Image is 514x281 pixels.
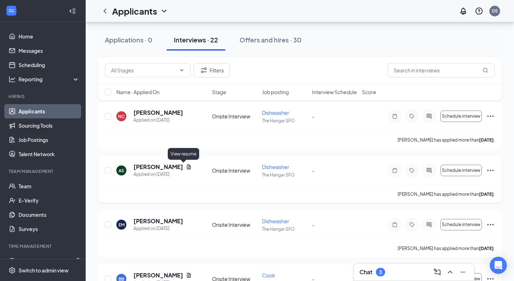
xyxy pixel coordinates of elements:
[118,113,125,119] div: NC
[362,88,376,96] span: Score
[479,137,494,143] b: [DATE]
[174,35,218,44] div: Interviews · 22
[19,222,80,236] a: Surveys
[116,88,160,96] span: Name · Applied On
[212,113,258,120] div: Onsite Interview
[446,268,454,276] svg: ChevronUp
[483,67,488,73] svg: MagnifyingGlass
[101,7,109,15] svg: ChevronLeft
[425,222,433,228] svg: ActiveChat
[398,137,495,143] p: [PERSON_NAME] has applied more than .
[19,267,69,274] div: Switch to admin view
[186,272,192,278] svg: Document
[133,117,183,124] div: Applied on [DATE]
[408,168,416,173] svg: Tag
[133,271,183,279] h5: [PERSON_NAME]
[9,93,78,99] div: Hiring
[379,269,382,275] div: 3
[442,168,480,173] span: Schedule interview
[490,257,507,274] div: Open Intercom Messenger
[133,163,183,171] h5: [PERSON_NAME]
[212,221,258,228] div: Onsite Interview
[179,67,185,73] svg: ChevronDown
[432,266,443,278] button: ComposeMessage
[390,113,399,119] svg: Note
[19,193,80,208] a: E-Verify
[9,243,78,249] div: TIME MANAGEMENT
[262,218,289,224] span: Dishwasher
[442,114,480,119] span: Schedule interview
[262,172,308,178] p: The Hangar SFO
[19,179,80,193] a: Team
[19,29,80,44] a: Home
[440,165,482,176] button: Schedule interview
[19,76,80,83] div: Reporting
[111,66,176,74] input: All Stages
[262,118,308,124] p: The Hangar SFO
[486,112,495,121] svg: Ellipses
[133,217,183,225] h5: [PERSON_NAME]
[119,168,124,174] div: AS
[9,168,78,174] div: Team Management
[9,76,16,83] svg: Analysis
[262,226,308,232] p: The Hangar SFO
[9,267,16,274] svg: Settings
[390,222,399,228] svg: Note
[133,171,192,178] div: Applied on [DATE]
[359,268,372,276] h3: Chat
[312,221,314,228] span: -
[459,268,467,276] svg: Minimize
[390,168,399,173] svg: Note
[486,166,495,175] svg: Ellipses
[262,88,289,96] span: Job posting
[186,164,192,170] svg: Document
[160,7,168,15] svg: ChevronDown
[112,5,157,17] h1: Applicants
[193,63,230,77] button: Filter Filters
[444,266,456,278] button: ChevronUp
[262,164,289,170] span: Dishwasher
[19,147,80,161] a: Talent Network
[19,118,80,133] a: Sourcing Tools
[69,7,76,15] svg: Collapse
[19,254,80,268] a: Time and SchedulingExternalLink
[19,104,80,118] a: Applicants
[388,63,495,77] input: Search in interviews
[212,88,226,96] span: Stage
[168,148,199,160] div: View resume
[312,88,357,96] span: Interview Schedule
[262,109,289,116] span: Dishwasher
[433,268,442,276] svg: ComposeMessage
[262,272,275,279] span: Cook
[459,7,468,15] svg: Notifications
[440,111,482,122] button: Schedule interview
[105,35,152,44] div: Applications · 0
[19,58,80,72] a: Scheduling
[479,246,494,251] b: [DATE]
[119,222,125,228] div: EM
[457,266,469,278] button: Minimize
[8,7,15,14] svg: WorkstreamLogo
[425,168,433,173] svg: ActiveChat
[425,113,433,119] svg: ActiveChat
[133,109,183,117] h5: [PERSON_NAME]
[408,113,416,119] svg: Tag
[200,66,208,75] svg: Filter
[212,167,258,174] div: Onsite Interview
[408,222,416,228] svg: Tag
[475,7,483,15] svg: QuestionInfo
[492,8,498,14] div: DS
[19,44,80,58] a: Messages
[133,225,183,232] div: Applied on [DATE]
[19,133,80,147] a: Job Postings
[479,191,494,197] b: [DATE]
[440,219,482,230] button: Schedule interview
[398,191,495,197] p: [PERSON_NAME] has applied more than .
[312,167,314,174] span: -
[240,35,302,44] div: Offers and hires · 30
[398,245,495,251] p: [PERSON_NAME] has applied more than .
[442,222,480,227] span: Schedule interview
[486,220,495,229] svg: Ellipses
[19,208,80,222] a: Documents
